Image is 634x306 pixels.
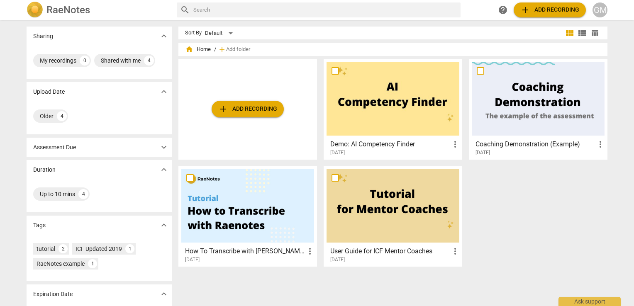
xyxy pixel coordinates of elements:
[588,27,601,39] button: Table view
[159,87,169,97] span: expand_more
[144,56,154,66] div: 4
[33,290,73,299] p: Expiration Date
[214,46,216,53] span: /
[40,190,75,198] div: Up to 10 mins
[88,259,97,268] div: 1
[577,28,587,38] span: view_list
[193,3,457,17] input: Search
[158,85,170,98] button: Show more
[185,45,193,53] span: home
[185,256,200,263] span: [DATE]
[327,169,459,263] a: User Guide for ICF Mentor Coaches[DATE]
[475,149,490,156] span: [DATE]
[498,5,508,15] span: help
[472,62,605,156] a: Coaching Demonstration (Example)[DATE]
[76,245,122,253] div: ICF Updated 2019
[563,27,576,39] button: Tile view
[226,46,250,53] span: Add folder
[305,246,315,256] span: more_vert
[330,246,450,256] h3: User Guide for ICF Mentor Coaches
[330,256,345,263] span: [DATE]
[450,246,460,256] span: more_vert
[159,220,169,230] span: expand_more
[40,112,54,120] div: Older
[218,104,277,114] span: Add recording
[158,163,170,176] button: Show more
[40,56,76,65] div: My recordings
[495,2,510,17] a: Help
[158,141,170,153] button: Show more
[180,5,190,15] span: search
[57,111,67,121] div: 4
[33,143,76,152] p: Assessment Due
[330,149,345,156] span: [DATE]
[158,219,170,231] button: Show more
[576,27,588,39] button: List view
[27,2,170,18] a: LogoRaeNotes
[218,104,228,114] span: add
[330,139,450,149] h3: Demo: AI Competency Finder
[37,245,55,253] div: tutorial
[595,139,605,149] span: more_vert
[205,27,236,40] div: Default
[27,2,43,18] img: Logo
[181,169,314,263] a: How To Transcribe with [PERSON_NAME][DATE]
[33,221,46,230] p: Tags
[565,28,575,38] span: view_module
[159,289,169,299] span: expand_more
[591,29,599,37] span: table_chart
[159,165,169,175] span: expand_more
[450,139,460,149] span: more_vert
[185,30,202,36] div: Sort By
[520,5,579,15] span: Add recording
[327,62,459,156] a: Demo: AI Competency Finder[DATE]
[33,32,53,41] p: Sharing
[125,244,134,253] div: 1
[59,244,68,253] div: 2
[78,189,88,199] div: 4
[80,56,90,66] div: 0
[475,139,595,149] h3: Coaching Demonstration (Example)
[158,30,170,42] button: Show more
[46,4,90,16] h2: RaeNotes
[33,165,56,174] p: Duration
[33,87,65,96] p: Upload Date
[185,45,211,53] span: Home
[185,246,305,256] h3: How To Transcribe with RaeNotes
[212,101,284,117] button: Upload
[218,45,226,53] span: add
[37,260,85,268] div: RaeNotes example
[593,2,607,17] button: GM
[514,2,586,17] button: Upload
[159,31,169,41] span: expand_more
[159,142,169,152] span: expand_more
[558,297,621,306] div: Ask support
[158,288,170,300] button: Show more
[520,5,530,15] span: add
[101,56,141,65] div: Shared with me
